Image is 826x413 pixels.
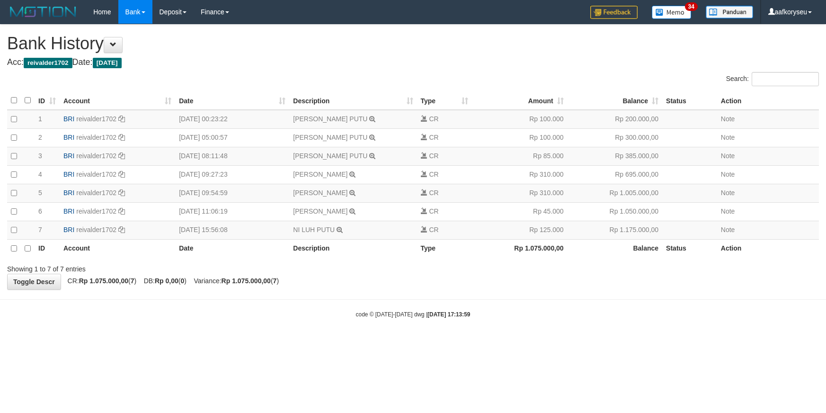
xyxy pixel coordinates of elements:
strong: [DATE] 17:13:59 [427,311,470,318]
span: 34 [685,2,698,11]
a: [PERSON_NAME] [293,189,347,197]
td: Rp 1.050.000,00 [568,202,662,221]
th: Status [662,91,717,110]
td: Rp 45.000 [472,202,567,221]
a: Copy reivalder1702 to clipboard [118,226,125,233]
td: Rp 100.000 [472,110,567,129]
a: Copy reivalder1702 to clipboard [118,171,125,178]
span: CR: ( ) DB: ( ) Variance: ( ) [63,277,279,285]
img: MOTION_logo.png [7,5,79,19]
td: Rp 200.000,00 [568,110,662,129]
th: Type [417,239,472,258]
span: 2 [38,134,42,141]
td: [DATE] 11:06:19 [175,202,289,221]
a: reivalder1702 [76,115,116,123]
a: reivalder1702 [76,152,116,160]
a: [PERSON_NAME] PUTU [293,152,367,160]
td: Rp 100.000 [472,128,567,147]
strong: Rp 1.075.000,00 [222,277,271,285]
th: Account: activate to sort column ascending [60,91,175,110]
a: NI LUH PUTU [293,226,335,233]
span: 5 [38,189,42,197]
th: Action [717,239,819,258]
td: Rp 85.000 [472,147,567,165]
td: Rp 1.175.000,00 [568,221,662,239]
td: [DATE] 09:54:59 [175,184,289,202]
th: Type: activate to sort column ascending [417,91,472,110]
a: Copy reivalder1702 to clipboard [118,152,125,160]
input: Search: [752,72,819,86]
th: Description [289,239,417,258]
small: code © [DATE]-[DATE] dwg | [356,311,471,318]
div: Showing 1 to 7 of 7 entries [7,260,337,274]
label: Search: [726,72,819,86]
th: Date [175,239,289,258]
a: Note [721,171,735,178]
img: Button%20Memo.svg [652,6,692,19]
a: reivalder1702 [76,171,116,178]
a: reivalder1702 [76,207,116,215]
td: Rp 1.005.000,00 [568,184,662,202]
a: [PERSON_NAME] [293,171,347,178]
strong: 7 [273,277,277,285]
span: CR [429,152,438,160]
span: 1 [38,115,42,123]
img: Feedback.jpg [590,6,638,19]
th: Balance: activate to sort column ascending [568,91,662,110]
td: Rp 300.000,00 [568,128,662,147]
a: Note [721,115,735,123]
span: [DATE] [93,58,122,68]
span: BRI [63,189,74,197]
td: Rp 385.000,00 [568,147,662,165]
span: CR [429,134,438,141]
a: Toggle Descr [7,274,61,290]
th: Description: activate to sort column ascending [289,91,417,110]
span: BRI [63,115,74,123]
th: Date: activate to sort column ascending [175,91,289,110]
span: 4 [38,171,42,178]
span: BRI [63,152,74,160]
span: CR [429,171,438,178]
strong: Rp 1.075.000,00 [514,244,563,252]
th: Account [60,239,175,258]
span: 7 [38,226,42,233]
a: Note [721,152,735,160]
img: panduan.png [706,6,753,18]
a: Note [721,226,735,233]
th: Balance [568,239,662,258]
span: 6 [38,207,42,215]
h4: Acc: Date: [7,58,819,67]
a: reivalder1702 [76,226,116,233]
a: reivalder1702 [76,189,116,197]
span: BRI [63,226,74,233]
td: [DATE] 08:11:48 [175,147,289,165]
td: Rp 695.000,00 [568,165,662,184]
span: CR [429,226,438,233]
a: [PERSON_NAME] PUTU [293,134,367,141]
a: [PERSON_NAME] [293,207,347,215]
strong: 0 [180,277,184,285]
a: reivalder1702 [76,134,116,141]
span: BRI [63,171,74,178]
th: Amount: activate to sort column ascending [472,91,567,110]
span: CR [429,115,438,123]
th: ID: activate to sort column ascending [35,91,60,110]
a: Note [721,189,735,197]
strong: Rp 1.075.000,00 [79,277,128,285]
td: [DATE] 00:23:22 [175,110,289,129]
a: Note [721,207,735,215]
span: reivalder1702 [24,58,72,68]
strong: 7 [131,277,134,285]
a: Copy reivalder1702 to clipboard [118,134,125,141]
span: BRI [63,207,74,215]
h1: Bank History [7,34,819,53]
span: 3 [38,152,42,160]
td: Rp 310.000 [472,184,567,202]
a: [PERSON_NAME] PUTU [293,115,367,123]
td: Rp 125.000 [472,221,567,239]
td: Rp 310.000 [472,165,567,184]
td: [DATE] 09:27:23 [175,165,289,184]
th: Status [662,239,717,258]
span: BRI [63,134,74,141]
a: Copy reivalder1702 to clipboard [118,189,125,197]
